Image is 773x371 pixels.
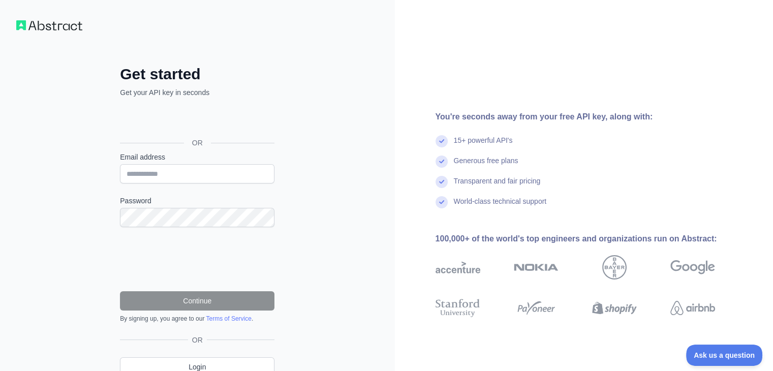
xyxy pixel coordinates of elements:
img: nokia [514,255,559,280]
span: OR [184,138,211,148]
img: check mark [436,156,448,168]
button: Continue [120,291,274,311]
iframe: Toggle Customer Support [686,345,763,366]
img: google [670,255,715,280]
img: accenture [436,255,480,280]
div: 100,000+ of the world's top engineers and organizations run on Abstract: [436,233,748,245]
div: World-class technical support [454,196,547,217]
iframe: reCAPTCHA [120,239,274,279]
div: 15+ powerful API's [454,135,513,156]
img: stanford university [436,297,480,319]
img: check mark [436,196,448,208]
a: Terms of Service [206,315,251,322]
div: Generous free plans [454,156,518,176]
img: airbnb [670,297,715,319]
label: Password [120,196,274,206]
img: bayer [602,255,627,280]
h2: Get started [120,65,274,83]
div: You're seconds away from your free API key, along with: [436,111,748,123]
div: Transparent and fair pricing [454,176,541,196]
img: shopify [592,297,637,319]
img: check mark [436,176,448,188]
label: Email address [120,152,274,162]
img: Workflow [16,20,82,30]
img: payoneer [514,297,559,319]
p: Get your API key in seconds [120,87,274,98]
img: check mark [436,135,448,147]
iframe: Sign in with Google Button [115,109,277,131]
span: OR [188,335,207,345]
div: By signing up, you agree to our . [120,315,274,323]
